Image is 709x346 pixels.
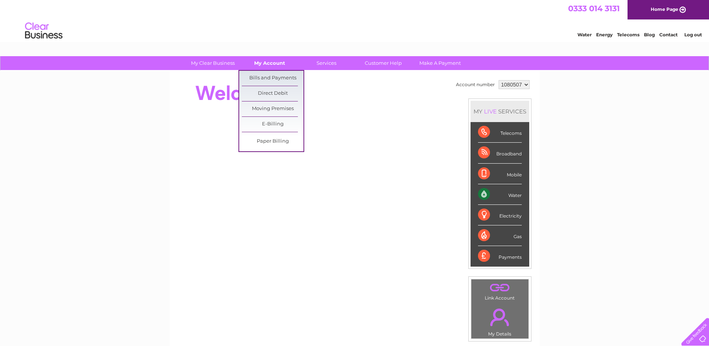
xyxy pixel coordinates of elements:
[182,56,244,70] a: My Clear Business
[352,56,414,70] a: Customer Help
[471,279,529,303] td: Link Account
[568,4,620,13] a: 0333 014 3131
[242,101,303,116] a: Moving Premises
[25,19,63,42] img: logo.png
[478,184,522,205] div: Water
[478,122,522,143] div: Telecoms
[242,134,303,149] a: Paper Billing
[242,117,303,132] a: E-Billing
[644,32,655,37] a: Blog
[409,56,471,70] a: Make A Payment
[296,56,357,70] a: Services
[242,86,303,101] a: Direct Debit
[473,304,527,330] a: .
[577,32,592,37] a: Water
[659,32,678,37] a: Contact
[478,246,522,266] div: Payments
[471,101,529,122] div: MY SERVICES
[473,281,527,294] a: .
[596,32,613,37] a: Energy
[478,143,522,163] div: Broadband
[684,32,702,37] a: Log out
[478,205,522,225] div: Electricity
[478,164,522,184] div: Mobile
[478,225,522,246] div: Gas
[454,78,497,91] td: Account number
[471,302,529,339] td: My Details
[242,71,303,86] a: Bills and Payments
[483,108,498,115] div: LIVE
[178,4,531,36] div: Clear Business is a trading name of Verastar Limited (registered in [GEOGRAPHIC_DATA] No. 3667643...
[617,32,639,37] a: Telecoms
[239,56,300,70] a: My Account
